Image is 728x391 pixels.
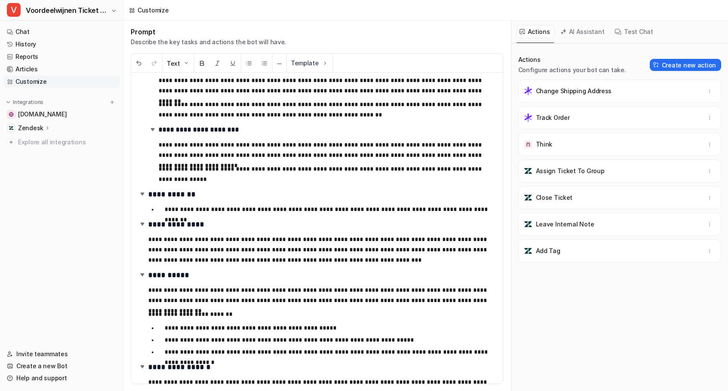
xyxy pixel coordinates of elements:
p: Track Order [536,113,570,122]
img: expand menu [5,99,11,105]
button: ─ [272,54,286,73]
button: Bold [194,54,210,73]
span: Explore all integrations [18,135,116,149]
button: Redo [147,54,162,73]
img: Bold [199,60,205,67]
a: Explore all integrations [3,136,120,148]
p: Add Tag [536,247,560,255]
a: Invite teammates [3,348,120,360]
img: Undo [135,60,142,67]
img: Assign Ticket To Group icon [524,167,532,175]
img: Add Tag icon [524,247,532,255]
span: Voordeelwijnen Ticket bot [26,4,109,16]
img: expand-arrow.svg [138,220,147,228]
h1: Prompt [131,27,286,36]
img: expand-arrow.svg [138,189,147,198]
button: AI Assistant [557,25,609,38]
img: Dropdown Down Arrow [183,60,190,67]
img: Template [321,60,328,67]
span: V [7,3,21,17]
p: Think [536,140,553,149]
img: explore all integrations [7,138,15,147]
img: Redo [151,60,158,67]
p: Configure actions your bot can take. [518,66,626,74]
img: Create action [653,62,659,68]
img: Zendesk [9,125,14,131]
button: Unordered List [241,54,257,73]
a: Articles [3,63,120,75]
p: Close Ticket [536,193,573,202]
img: Think icon [524,140,532,149]
img: Close Ticket icon [524,193,532,202]
div: Customize [138,6,168,15]
img: Underline [229,60,236,67]
p: Leave Internal Note [536,220,594,229]
img: menu_add.svg [109,99,115,105]
p: Describe the key tasks and actions the bot will have. [131,38,286,46]
a: Create a new Bot [3,360,120,372]
img: www.voordeelwijnen.nl [9,112,14,117]
a: History [3,38,120,50]
button: Italic [210,54,225,73]
img: expand-arrow.svg [138,270,147,279]
p: Change Shipping Address [536,87,612,95]
p: Assign Ticket To Group [536,167,605,175]
a: www.voordeelwijnen.nl[DOMAIN_NAME] [3,108,120,120]
button: Create new action [650,59,721,71]
img: Leave Internal Note icon [524,220,532,229]
p: Zendesk [18,124,43,132]
button: Actions [517,25,554,38]
button: Integrations [3,98,46,107]
button: Text [162,54,194,73]
img: Unordered List [245,60,252,67]
a: Help and support [3,372,120,384]
button: Underline [225,54,241,73]
a: Customize [3,76,120,88]
img: Track Order icon [524,113,532,122]
p: Integrations [13,99,43,106]
img: Ordered List [261,60,268,67]
p: Actions [518,55,626,64]
button: Ordered List [257,54,272,73]
button: Undo [131,54,147,73]
img: expand-arrow.svg [148,125,157,134]
a: Reports [3,51,120,63]
a: Chat [3,26,120,38]
span: [DOMAIN_NAME] [18,110,67,119]
img: expand-arrow.svg [138,362,147,371]
button: Template [287,54,333,72]
img: Change Shipping Address icon [524,87,532,95]
button: Test Chat [612,25,657,38]
img: Italic [214,60,221,67]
